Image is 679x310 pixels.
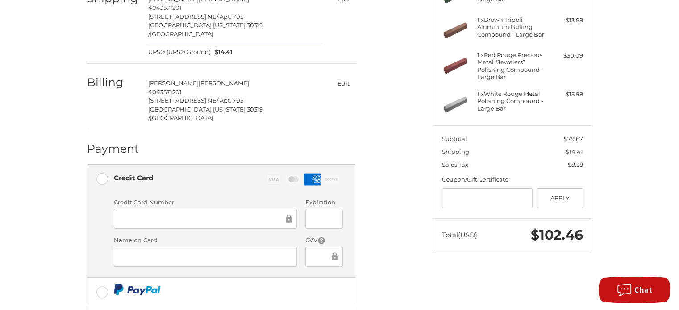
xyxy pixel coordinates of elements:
span: [US_STATE], [213,21,247,29]
span: Shipping [442,148,469,155]
h4: 1 x Brown Tripoli Aluminum Buffing Compound - Large Bar [477,16,546,38]
label: Name on Card [114,236,297,245]
span: 30319 / [148,21,263,37]
h2: Payment [87,142,139,156]
span: / Apt. 705 [217,13,243,20]
span: [STREET_ADDRESS] NE [148,97,217,104]
span: Total (USD) [442,231,477,239]
div: $13.68 [548,16,583,25]
span: [GEOGRAPHIC_DATA], [148,21,213,29]
label: Expiration [305,198,342,207]
div: Credit Card [114,170,153,185]
iframe: Secure Credit Card Frame - Credit Card Number [120,214,284,224]
iframe: Secure Credit Card Frame - Cardholder Name [120,252,291,262]
span: Sales Tax [442,161,468,168]
span: [GEOGRAPHIC_DATA], [148,106,213,113]
span: Subtotal [442,135,467,142]
span: [PERSON_NAME] [199,79,249,87]
img: PayPal icon [114,284,161,295]
span: UPS® (UPS® Ground) [148,48,211,57]
span: $8.38 [568,161,583,168]
button: Chat [599,277,670,303]
span: $79.67 [564,135,583,142]
label: CVV [305,236,342,245]
div: $15.98 [548,90,583,99]
span: [US_STATE], [213,106,247,113]
span: 4043571201 [148,4,182,11]
span: $14.41 [566,148,583,155]
span: [STREET_ADDRESS] NE [148,13,217,20]
button: Apply [537,188,583,208]
button: Edit [330,77,356,90]
span: 4043571201 [148,88,182,95]
div: Coupon/Gift Certificate [442,175,583,184]
div: $30.09 [548,51,583,60]
span: [GEOGRAPHIC_DATA] [150,114,213,121]
span: $14.41 [211,48,233,57]
span: Chat [634,285,652,295]
span: / Apt. 705 [217,97,243,104]
h4: 1 x White Rouge Metal Polishing Compound - Large Bar [477,90,546,112]
label: Credit Card Number [114,198,297,207]
span: [GEOGRAPHIC_DATA] [150,30,213,37]
h2: Billing [87,75,139,89]
iframe: Secure Credit Card Frame - Expiration Date [312,214,336,224]
h4: 1 x Red Rouge Precious Metal “Jewelers” Polishing Compound - Large Bar [477,51,546,80]
span: $102.46 [531,227,583,243]
input: Gift Certificate or Coupon Code [442,188,533,208]
span: [PERSON_NAME] [148,79,199,87]
iframe: Secure Credit Card Frame - CVV [312,252,329,262]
